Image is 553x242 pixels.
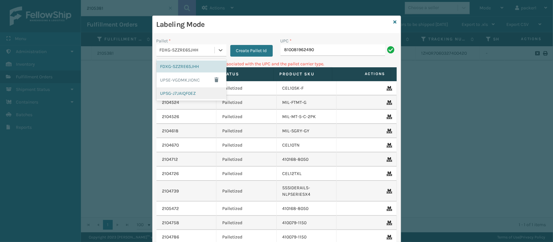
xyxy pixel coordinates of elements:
div: FDXG-SZZRE65JHH [156,60,226,72]
a: 2104670 [162,142,179,148]
span: Actions [334,69,389,79]
td: Palletized [216,95,277,110]
td: MIL-FTMT-G [277,95,337,110]
div: FDXG-SZZRE65JHH [160,47,215,54]
a: 2104526 [162,114,179,120]
td: MIL-SGRY-GY [277,124,337,138]
td: Palletized [216,167,277,181]
i: Remove From Pallet [387,86,391,91]
td: Palletized [216,81,277,95]
i: Remove From Pallet [387,171,391,176]
label: UPC [281,38,292,44]
i: Remove From Pallet [387,157,391,162]
td: Palletized [216,138,277,152]
td: 410079-1150 [277,216,337,230]
i: Remove From Pallet [387,221,391,225]
i: Remove From Pallet [387,143,391,148]
i: Remove From Pallet [387,100,391,105]
a: 2104618 [162,128,179,134]
label: Status [221,71,268,77]
td: Palletized [216,110,277,124]
td: 410168-8050 [277,202,337,216]
td: Palletized [216,202,277,216]
div: UPSG-J7JAIQF0EZ [156,87,226,99]
i: Remove From Pallet [387,206,391,211]
p: Can't find any fulfillment orders associated with the UPC and the pallet carrier type. [156,60,397,67]
div: UPSE-VGDMKJIONC [156,72,226,87]
a: 2104524 [162,99,179,106]
button: Create Pallet Id [230,45,273,57]
td: CEL10SK-F [277,81,337,95]
a: 2104712 [162,156,178,163]
a: 2104726 [162,170,179,177]
td: CEL10TN [277,138,337,152]
a: 2104786 [162,234,179,240]
td: CEL12TXL [277,167,337,181]
td: Palletized [216,181,277,202]
td: Palletized [216,152,277,167]
td: MIL-MT-5-C-2PK [277,110,337,124]
i: Remove From Pallet [387,129,391,133]
a: 2104739 [162,188,179,194]
i: Remove From Pallet [387,235,391,239]
label: Product SKU [280,71,326,77]
td: Palletized [216,216,277,230]
a: 2105472 [162,205,179,212]
label: Pallet [156,38,171,44]
td: SSSIDERAILS-NLPSERIESX4 [277,181,337,202]
i: Remove From Pallet [387,189,391,193]
i: Remove From Pallet [387,115,391,119]
h3: Labeling Mode [156,20,391,29]
td: 410168-8050 [277,152,337,167]
td: Palletized [216,124,277,138]
a: 2104758 [162,220,179,226]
